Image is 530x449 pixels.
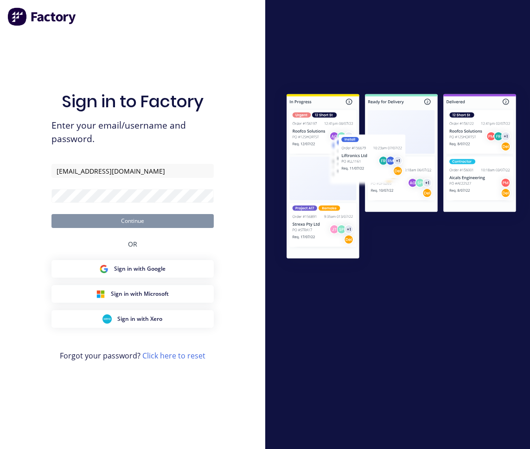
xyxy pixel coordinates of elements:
[111,290,169,298] span: Sign in with Microsoft
[51,119,214,146] span: Enter your email/username and password.
[51,164,214,178] input: Email/Username
[99,264,109,273] img: Google Sign in
[142,351,205,361] a: Click here to reset
[51,310,214,328] button: Xero Sign inSign in with Xero
[7,7,77,26] img: Factory
[51,214,214,228] button: Continue
[128,228,137,260] div: OR
[114,265,166,273] span: Sign in with Google
[62,91,204,111] h1: Sign in to Factory
[102,314,112,324] img: Xero Sign in
[96,289,105,299] img: Microsoft Sign in
[117,315,162,323] span: Sign in with Xero
[60,350,205,361] span: Forgot your password?
[51,285,214,303] button: Microsoft Sign inSign in with Microsoft
[51,260,214,278] button: Google Sign inSign in with Google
